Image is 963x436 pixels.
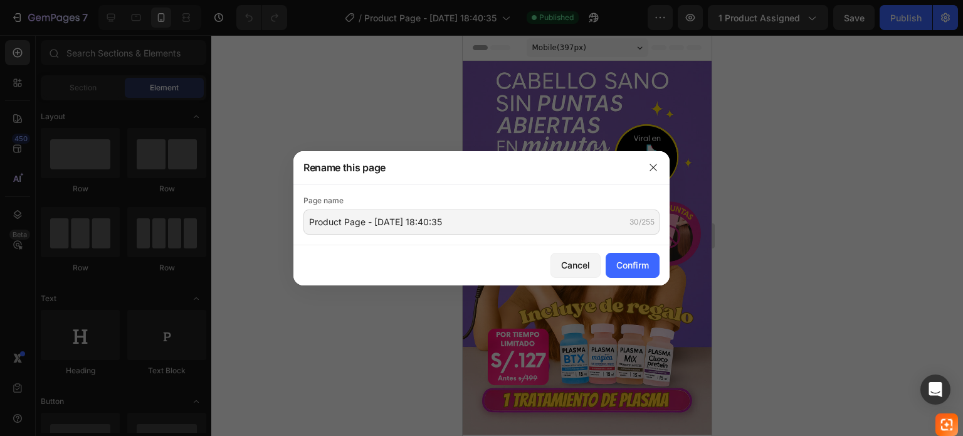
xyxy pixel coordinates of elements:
[70,6,124,19] span: Mobile ( 397 px)
[920,375,950,405] div: Open Intercom Messenger
[303,194,660,207] div: Page name
[561,258,590,272] div: Cancel
[550,253,601,278] button: Cancel
[629,216,655,228] div: 30/255
[606,253,660,278] button: Confirm
[303,160,386,175] h3: Rename this page
[616,258,649,272] div: Confirm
